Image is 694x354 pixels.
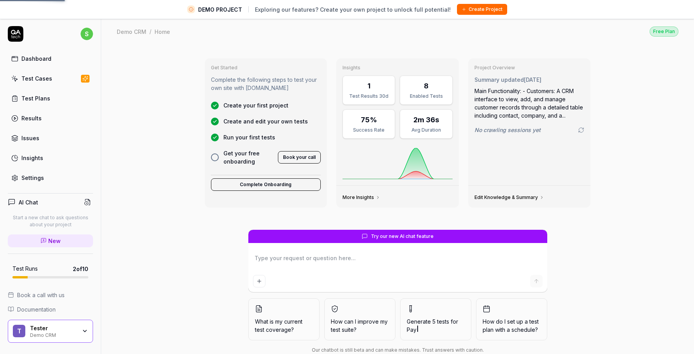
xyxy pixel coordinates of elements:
span: No crawling sessions yet [474,126,541,134]
span: Book a call with us [17,291,65,299]
h3: Get Started [211,65,321,71]
a: More Insights [343,194,380,201]
p: Start a new chat to ask questions about your project [8,214,93,228]
span: How can I improve my test suite? [331,317,389,334]
h3: Insights [343,65,453,71]
button: How can I improve my test suite? [324,298,395,340]
p: Complete the following steps to test your own site with [DOMAIN_NAME] [211,76,321,92]
div: Our chatbot is still beta and can make mistakes. Trust answers with caution. [248,347,547,354]
span: DEMO PROJECT [198,5,242,14]
span: New [48,237,61,245]
span: Try our new AI chat feature [371,233,434,240]
span: Run your first tests [223,133,275,141]
div: Home [155,28,170,35]
div: Insights [21,154,43,162]
button: How do I set up a test plan with a schedule? [476,298,547,340]
span: Pay [407,326,416,333]
div: Avg Duration [405,127,447,134]
span: T [13,325,25,337]
div: Test Results 30d [348,93,390,100]
span: Create and edit your own tests [223,117,308,125]
a: Dashboard [8,51,93,66]
h5: Test Runs [12,265,38,272]
button: Create Project [457,4,507,15]
h3: Project Overview [474,65,585,71]
div: Settings [21,174,44,182]
div: 1 [367,81,371,91]
div: Tester [30,325,77,332]
div: Results [21,114,42,122]
a: Test Plans [8,91,93,106]
a: Book a call with us [8,291,93,299]
span: Exploring our features? Create your own project to unlock full potential! [255,5,451,14]
div: 8 [424,81,429,91]
div: Success Rate [348,127,390,134]
div: Enabled Tests [405,93,447,100]
div: / [149,28,151,35]
span: s [81,28,93,40]
button: Add attachment [253,275,265,287]
div: 2m 36s [413,114,439,125]
a: Settings [8,170,93,185]
a: Book your call [278,153,321,160]
div: Issues [21,134,39,142]
a: Go to crawling settings [578,127,584,133]
a: Results [8,111,93,126]
span: What is my current test coverage? [255,317,313,334]
div: Main Functionality: - Customers: A CRM interface to view, add, and manage customer records throug... [474,87,585,120]
time: [DATE] [524,76,541,83]
span: Generate 5 tests for [407,317,465,334]
span: Summary updated [474,76,524,83]
a: Insights [8,150,93,166]
h4: AI Chat [19,198,38,206]
div: Demo CRM [30,331,77,338]
button: TTesterDemo CRM [8,320,93,343]
div: Test Cases [21,74,52,83]
div: Test Plans [21,94,50,102]
button: Generate 5 tests forPay [400,298,471,340]
button: Book your call [278,151,321,164]
button: Complete Onboarding [211,178,321,191]
button: s [81,26,93,42]
a: Edit Knowledge & Summary [474,194,544,201]
a: Documentation [8,305,93,313]
button: Free Plan [650,26,678,37]
a: New [8,234,93,247]
div: 75% [361,114,377,125]
span: Create your first project [223,101,288,109]
div: Demo CRM [117,28,146,35]
div: Dashboard [21,55,51,63]
a: Issues [8,130,93,146]
span: Documentation [17,305,56,313]
span: Get your free onboarding [223,149,274,166]
button: What is my current test coverage? [248,298,320,340]
a: Test Cases [8,71,93,86]
span: How do I set up a test plan with a schedule? [483,317,541,334]
span: 2 of 10 [73,265,88,273]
